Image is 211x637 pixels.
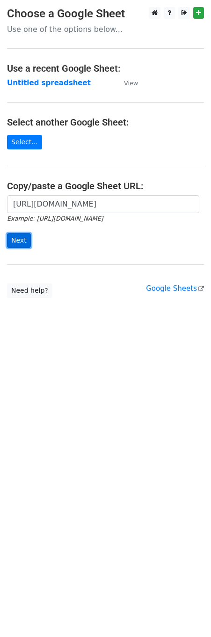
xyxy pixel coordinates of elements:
small: View [124,80,138,87]
a: Need help? [7,283,52,298]
a: View [115,79,138,87]
h4: Use a recent Google Sheet: [7,63,204,74]
h3: Choose a Google Sheet [7,7,204,21]
h4: Copy/paste a Google Sheet URL: [7,180,204,192]
iframe: Chat Widget [164,592,211,637]
a: Select... [7,135,42,149]
p: Use one of the options below... [7,24,204,34]
small: Example: [URL][DOMAIN_NAME] [7,215,103,222]
a: Google Sheets [146,284,204,293]
input: Paste your Google Sheet URL here [7,195,199,213]
h4: Select another Google Sheet: [7,117,204,128]
input: Next [7,233,31,248]
a: Untitled spreadsheet [7,79,91,87]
